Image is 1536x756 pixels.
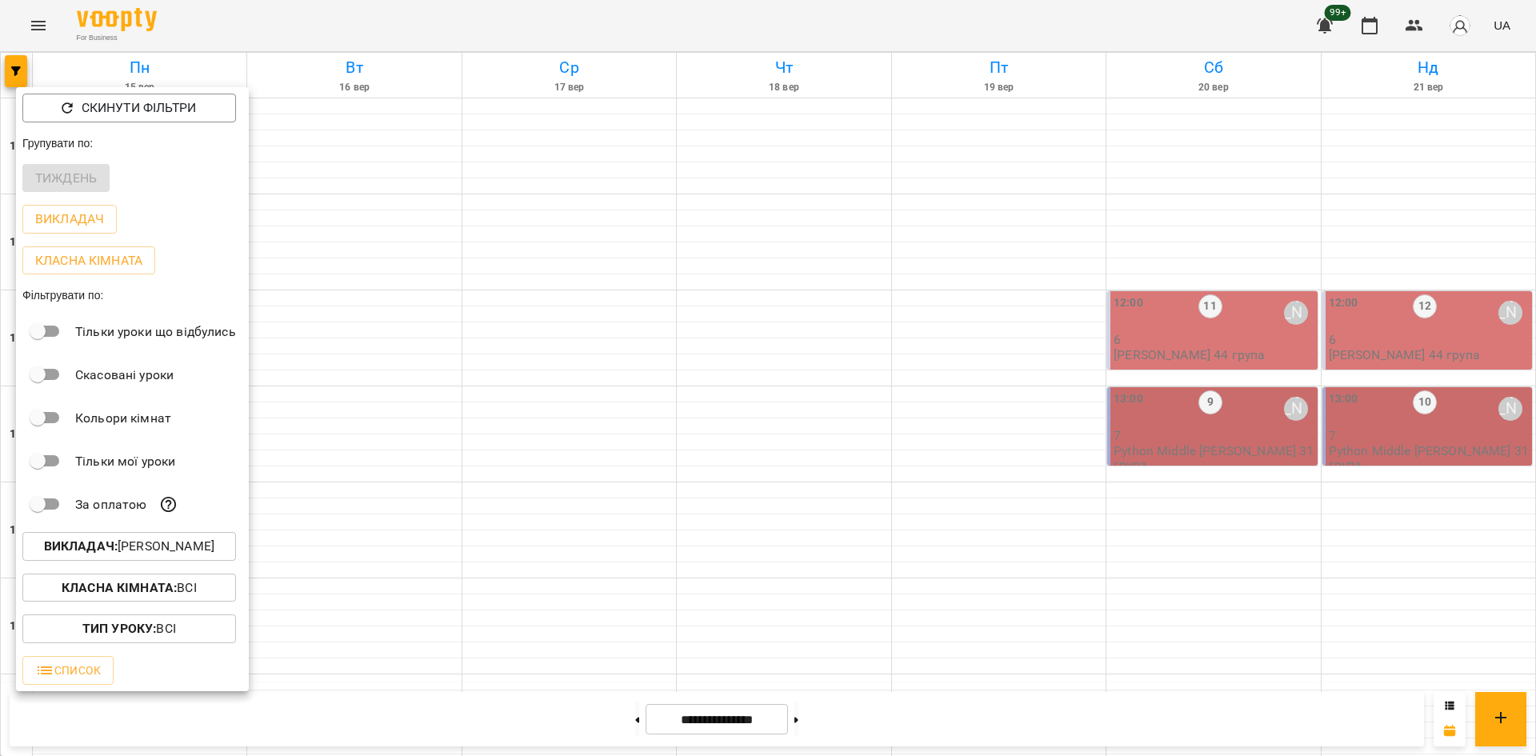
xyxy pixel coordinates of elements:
p: Кольори кімнат [75,409,171,428]
div: Фільтрувати по: [16,281,249,310]
p: За оплатою [75,495,146,514]
div: Групувати по: [16,129,249,158]
p: Тільки уроки що відбулись [75,322,236,342]
span: Список [35,661,101,680]
button: Класна кімната:Всі [22,574,236,602]
p: Всі [62,578,197,598]
p: Скасовані уроки [75,366,174,385]
p: Тільки мої уроки [75,452,175,471]
p: Всі [82,619,176,638]
p: Скинути фільтри [82,98,196,118]
b: Класна кімната : [62,580,177,595]
button: Список [22,656,114,685]
b: Тип Уроку : [82,621,156,636]
button: Класна кімната [22,246,155,275]
p: Класна кімната [35,251,142,270]
button: Тип Уроку:Всі [22,614,236,643]
b: Викладач : [44,538,118,554]
button: Викладач:[PERSON_NAME] [22,532,236,561]
button: Викладач [22,205,117,234]
button: Скинути фільтри [22,94,236,122]
p: Викладач [35,210,104,229]
p: [PERSON_NAME] [44,537,214,556]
